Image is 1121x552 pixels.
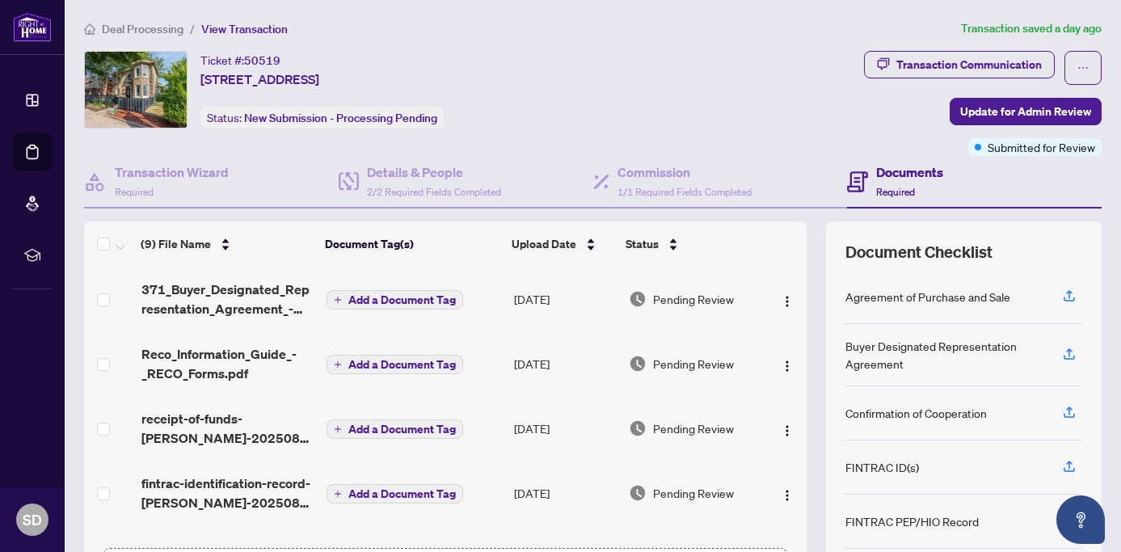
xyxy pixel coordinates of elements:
[617,186,752,198] span: 1/1 Required Fields Completed
[876,186,915,198] span: Required
[626,235,659,253] span: Status
[629,355,647,373] img: Document Status
[845,512,979,530] div: FINTRAC PEP/HIO Record
[348,359,456,370] span: Add a Document Tag
[653,355,734,373] span: Pending Review
[774,480,800,506] button: Logo
[653,290,734,308] span: Pending Review
[781,360,794,373] img: Logo
[334,425,342,433] span: plus
[134,221,318,267] th: (9) File Name
[512,235,576,253] span: Upload Date
[896,52,1042,78] div: Transaction Communication
[619,221,761,267] th: Status
[1056,495,1105,544] button: Open asap
[960,99,1091,124] span: Update for Admin Review
[653,419,734,437] span: Pending Review
[845,458,919,476] div: FINTRAC ID(s)
[629,419,647,437] img: Document Status
[115,162,229,182] h4: Transaction Wizard
[200,107,444,129] div: Status:
[348,294,456,305] span: Add a Document Tag
[327,419,463,439] button: Add a Document Tag
[629,290,647,308] img: Document Status
[244,53,280,68] span: 50519
[85,52,187,128] img: IMG-X12331659_1.jpg
[876,162,943,182] h4: Documents
[84,23,95,35] span: home
[327,419,463,440] button: Add a Document Tag
[334,360,342,369] span: plus
[617,162,752,182] h4: Commission
[141,409,314,448] span: receipt-of-funds-[PERSON_NAME]-20250827-111523.pdf
[781,424,794,437] img: Logo
[327,483,463,504] button: Add a Document Tag
[115,186,154,198] span: Required
[1077,62,1089,74] span: ellipsis
[367,186,501,198] span: 2/2 Required Fields Completed
[244,111,437,125] span: New Submission - Processing Pending
[508,331,622,396] td: [DATE]
[845,288,1010,305] div: Agreement of Purchase and Sale
[845,241,992,263] span: Document Checklist
[327,289,463,310] button: Add a Document Tag
[508,461,622,525] td: [DATE]
[318,221,504,267] th: Document Tag(s)
[988,138,1095,156] span: Submitted for Review
[629,484,647,502] img: Document Status
[200,70,319,89] span: [STREET_ADDRESS]
[961,19,1102,38] article: Transaction saved a day ago
[334,490,342,498] span: plus
[508,396,622,461] td: [DATE]
[505,221,619,267] th: Upload Date
[348,488,456,499] span: Add a Document Tag
[781,489,794,502] img: Logo
[13,12,52,42] img: logo
[327,354,463,375] button: Add a Document Tag
[327,484,463,504] button: Add a Document Tag
[200,51,280,70] div: Ticket #:
[774,351,800,377] button: Logo
[864,51,1055,78] button: Transaction Communication
[653,484,734,502] span: Pending Review
[845,404,987,422] div: Confirmation of Cooperation
[950,98,1102,125] button: Update for Admin Review
[348,423,456,435] span: Add a Document Tag
[774,286,800,312] button: Logo
[327,290,463,310] button: Add a Document Tag
[102,22,183,36] span: Deal Processing
[141,344,314,383] span: Reco_Information_Guide_-_RECO_Forms.pdf
[774,415,800,441] button: Logo
[201,22,288,36] span: View Transaction
[367,162,501,182] h4: Details & People
[845,337,1043,373] div: Buyer Designated Representation Agreement
[781,295,794,308] img: Logo
[190,19,195,38] li: /
[334,296,342,304] span: plus
[23,508,42,531] span: SD
[508,267,622,331] td: [DATE]
[141,280,314,318] span: 371_Buyer_Designated_Representation_Agreement_-_PropTx-[PERSON_NAME].pdf
[141,235,211,253] span: (9) File Name
[327,355,463,374] button: Add a Document Tag
[141,474,314,512] span: fintrac-identification-record-[PERSON_NAME]-20250827-110842.pdf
